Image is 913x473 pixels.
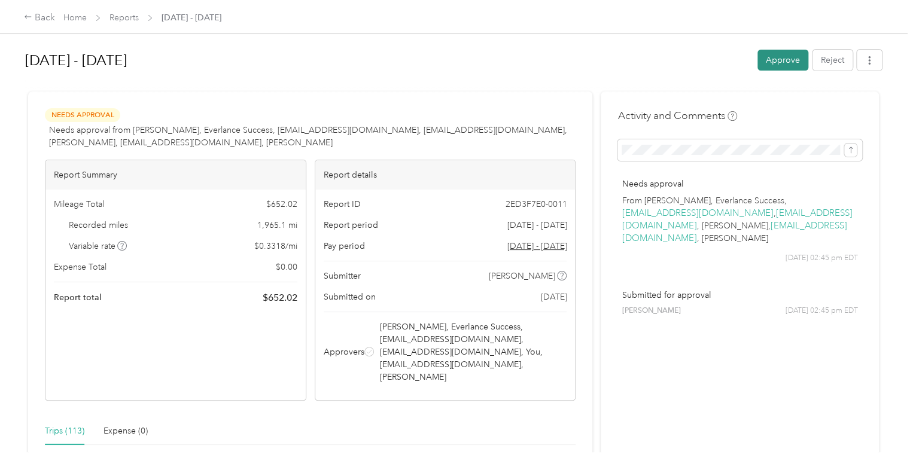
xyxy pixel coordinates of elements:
a: [EMAIL_ADDRESS][DOMAIN_NAME] [622,207,773,219]
div: Back [24,11,55,25]
span: [DATE] [540,291,567,303]
span: [DATE] - [DATE] [507,219,567,231]
span: 2ED3F7E0-0011 [505,198,567,210]
span: Submitter [324,270,361,282]
div: Report Summary [45,160,306,190]
span: Report total [54,291,102,304]
span: Report period [324,219,378,231]
span: $ 0.3318 / mi [254,240,297,252]
p: From [PERSON_NAME], Everlance Success, , , [PERSON_NAME], , [PERSON_NAME] [622,194,858,245]
span: Mileage Total [54,198,104,210]
span: [PERSON_NAME] [622,306,680,316]
div: Expense (0) [104,425,148,438]
p: Needs approval [622,178,858,190]
a: Home [63,13,87,23]
span: Report ID [324,198,361,210]
span: Pay period [324,240,365,252]
span: [DATE] 02:45 pm EDT [786,306,858,316]
a: [EMAIL_ADDRESS][DOMAIN_NAME] [622,220,847,244]
h4: Activity and Comments [617,108,737,123]
button: Approve [757,50,808,71]
span: $ 652.02 [263,291,297,305]
span: $ 652.02 [266,198,297,210]
span: Go to pay period [507,240,567,252]
span: [DATE] 02:45 pm EDT [786,253,858,264]
a: [EMAIL_ADDRESS][DOMAIN_NAME] [622,207,852,231]
p: Submitted for approval [622,289,858,301]
div: Trips (113) [45,425,84,438]
button: Reject [812,50,853,71]
iframe: Everlance-gr Chat Button Frame [846,406,913,473]
h1: Sep 1 - 30, 2025 [25,46,749,75]
a: Reports [109,13,139,23]
span: Expense Total [54,261,106,273]
span: Submitted on [324,291,376,303]
span: Recorded miles [69,219,128,231]
span: 1,965.1 mi [257,219,297,231]
div: Report details [315,160,576,190]
span: [PERSON_NAME] [489,270,555,282]
span: Needs approval from [PERSON_NAME], Everlance Success, [EMAIL_ADDRESS][DOMAIN_NAME], [EMAIL_ADDRES... [49,124,576,149]
span: [PERSON_NAME], Everlance Success, [EMAIL_ADDRESS][DOMAIN_NAME], [EMAIL_ADDRESS][DOMAIN_NAME], You... [380,321,565,383]
span: Approvers [324,346,364,358]
span: Variable rate [69,240,127,252]
span: [DATE] - [DATE] [162,11,221,24]
span: Needs Approval [45,108,120,122]
span: $ 0.00 [276,261,297,273]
